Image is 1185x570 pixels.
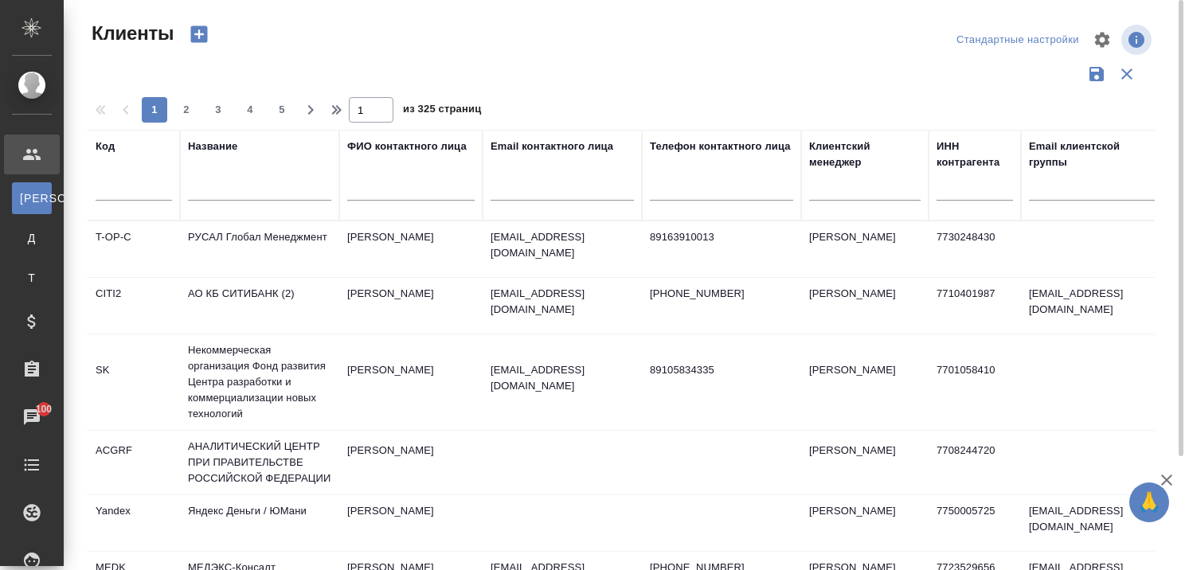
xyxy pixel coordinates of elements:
[12,182,52,214] a: [PERSON_NAME]
[650,139,791,154] div: Телефон контактного лица
[269,102,295,118] span: 5
[180,334,339,430] td: Некоммерческая организация Фонд развития Центра разработки и коммерциализации новых технологий
[929,435,1021,490] td: 7708244720
[174,97,199,123] button: 2
[929,221,1021,277] td: 7730248430
[205,102,231,118] span: 3
[491,286,634,318] p: [EMAIL_ADDRESS][DOMAIN_NAME]
[188,139,237,154] div: Название
[88,21,174,46] span: Клиенты
[347,139,467,154] div: ФИО контактного лица
[88,435,180,490] td: ACGRF
[650,362,793,378] p: 89105834335
[339,495,483,551] td: [PERSON_NAME]
[180,21,218,48] button: Создать
[650,229,793,245] p: 89163910013
[237,102,263,118] span: 4
[929,495,1021,551] td: 7750005725
[1121,25,1155,55] span: Посмотреть информацию
[1021,278,1164,334] td: [EMAIL_ADDRESS][DOMAIN_NAME]
[26,401,62,417] span: 100
[929,354,1021,410] td: 7701058410
[801,278,929,334] td: [PERSON_NAME]
[339,354,483,410] td: [PERSON_NAME]
[20,190,44,206] span: [PERSON_NAME]
[88,354,180,410] td: SK
[174,102,199,118] span: 2
[801,495,929,551] td: [PERSON_NAME]
[809,139,921,170] div: Клиентский менеджер
[20,270,44,286] span: Т
[237,97,263,123] button: 4
[1136,486,1163,519] span: 🙏
[801,354,929,410] td: [PERSON_NAME]
[491,229,634,261] p: [EMAIL_ADDRESS][DOMAIN_NAME]
[12,222,52,254] a: Д
[180,221,339,277] td: РУСАЛ Глобал Менеджмент
[1021,495,1164,551] td: [EMAIL_ADDRESS][DOMAIN_NAME]
[205,97,231,123] button: 3
[929,278,1021,334] td: 7710401987
[937,139,1013,170] div: ИНН контрагента
[269,97,295,123] button: 5
[952,28,1083,53] div: split button
[491,362,634,394] p: [EMAIL_ADDRESS][DOMAIN_NAME]
[650,286,793,302] p: [PHONE_NUMBER]
[1129,482,1169,522] button: 🙏
[20,230,44,246] span: Д
[88,221,180,277] td: T-OP-C
[403,100,481,123] span: из 325 страниц
[88,278,180,334] td: CITI2
[4,397,60,437] a: 100
[88,495,180,551] td: Yandex
[339,278,483,334] td: [PERSON_NAME]
[1029,139,1156,170] div: Email клиентской группы
[1083,21,1121,59] span: Настроить таблицу
[339,221,483,277] td: [PERSON_NAME]
[1081,59,1112,89] button: Сохранить фильтры
[180,278,339,334] td: АО КБ СИТИБАНК (2)
[12,262,52,294] a: Т
[96,139,115,154] div: Код
[491,139,613,154] div: Email контактного лица
[180,431,339,494] td: АНАЛИТИЧЕСКИЙ ЦЕНТР ПРИ ПРАВИТЕЛЬСТВЕ РОССИЙСКОЙ ФЕДЕРАЦИИ
[180,495,339,551] td: Яндекс Деньги / ЮМани
[339,435,483,490] td: [PERSON_NAME]
[801,221,929,277] td: [PERSON_NAME]
[1112,59,1142,89] button: Сбросить фильтры
[801,435,929,490] td: [PERSON_NAME]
